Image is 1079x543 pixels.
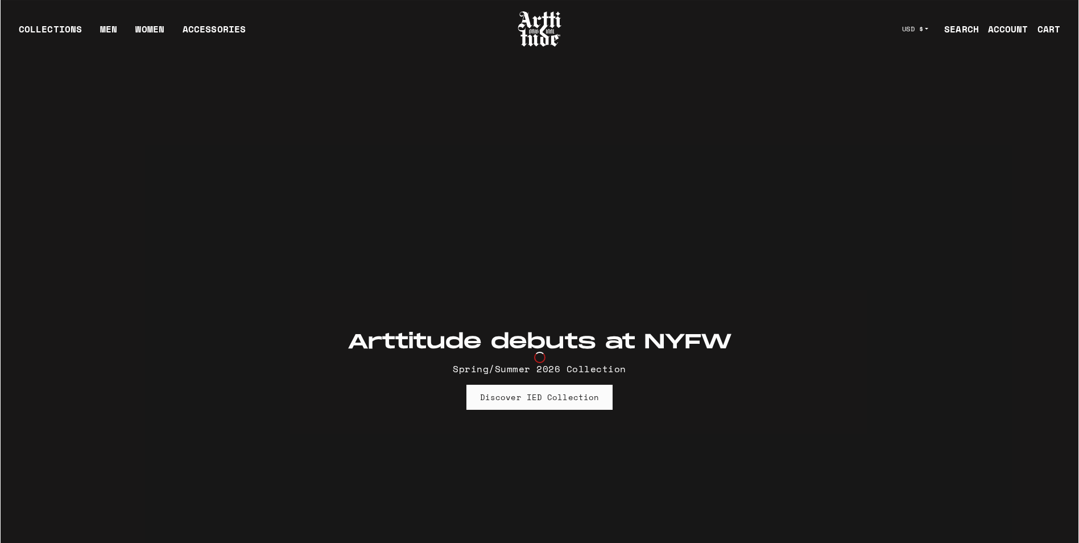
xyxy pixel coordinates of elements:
a: SEARCH [935,18,979,40]
a: MEN [100,22,117,45]
a: Open cart [1028,18,1060,40]
a: ACCOUNT [979,18,1028,40]
a: WOMEN [135,22,164,45]
a: Discover IED Collection [466,385,613,410]
span: USD $ [902,24,924,34]
p: Spring/Summer 2026 Collection [348,362,732,376]
h2: Arttitude debuts at NYFW [348,330,732,355]
div: ACCESSORIES [183,22,246,45]
button: USD $ [895,17,936,42]
div: CART [1037,22,1060,36]
div: COLLECTIONS [19,22,82,45]
ul: Main navigation [10,22,255,45]
img: Arttitude [517,10,563,48]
